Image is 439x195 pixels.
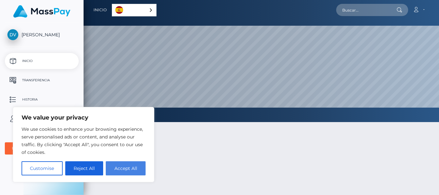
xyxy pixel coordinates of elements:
p: We use cookies to enhance your browsing experience, serve personalised ads or content, and analys... [22,125,146,156]
p: Perfil del usuario [7,114,76,124]
a: Historia [5,92,79,108]
div: We value your privacy [13,107,154,182]
button: Reject All [65,161,103,175]
a: Español [112,4,156,16]
span: [PERSON_NAME] [5,32,79,38]
button: Accept All [106,161,146,175]
div: Language [112,4,157,16]
aside: Language selected: Español [112,4,157,16]
a: Perfil del usuario [5,111,79,127]
a: Inicio [94,3,107,17]
div: User Agreements [12,146,65,151]
p: Historia [7,95,76,104]
button: Customise [22,161,63,175]
p: Inicio [7,56,76,66]
p: Transferencia [7,75,76,85]
input: Buscar... [336,4,397,16]
a: Inicio [5,53,79,69]
button: User Agreements [5,142,79,155]
a: Transferencia [5,72,79,88]
p: We value your privacy [22,114,146,121]
img: MassPay [13,5,70,18]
